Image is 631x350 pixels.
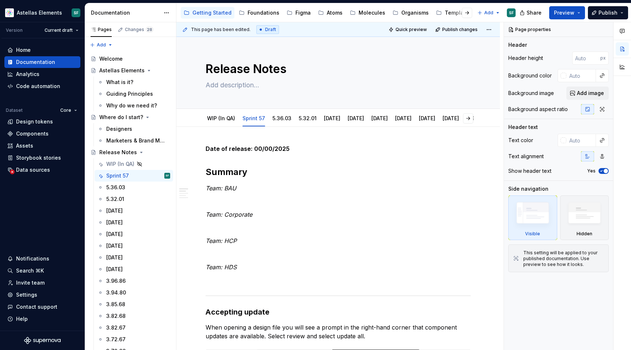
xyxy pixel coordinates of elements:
a: 5.32.01 [95,193,173,205]
a: Sprint 57 [242,115,265,121]
div: Organisms [401,9,429,16]
a: 5.36.03 [272,115,291,121]
button: Add [475,8,502,18]
div: Welcome [99,55,123,62]
div: Release Notes [99,149,137,156]
div: 5.32.01 [106,195,124,203]
span: Add [97,42,106,48]
a: [DATE] [95,217,173,228]
div: 5.32.01 [296,110,320,126]
div: Documentation [16,58,55,66]
button: Help [4,313,80,325]
div: Designers [106,125,132,133]
div: Visible [508,195,557,240]
a: 3.82.68 [95,310,173,322]
div: [DATE] [416,110,438,126]
input: Auto [572,52,600,65]
a: 3.72.67 [95,334,173,345]
span: Add image [577,90,604,97]
div: Documentation [91,9,160,16]
div: 3.96.86 [106,277,126,285]
div: Version [6,27,23,33]
a: Sprint 57SF [95,170,173,182]
a: Atoms [315,7,345,19]
div: Figma [295,9,311,16]
div: Contact support [16,303,57,311]
div: Sprint 57 [106,172,129,179]
a: Astellas Elements [88,65,173,76]
div: Help [16,315,28,323]
div: Why do we need it? [106,102,157,109]
div: Storybook stories [16,154,61,161]
span: Add [484,10,493,16]
a: [DATE] [324,115,340,121]
span: Quick preview [395,27,427,33]
div: SF [165,172,169,179]
span: Current draft [45,27,73,33]
div: What is it? [106,79,133,86]
button: Current draft [41,25,82,35]
img: b2369ad3-f38c-46c1-b2a2-f2452fdbdcd2.png [5,8,14,17]
a: Storybook stories [4,152,80,164]
a: What is it? [95,76,173,88]
span: Share [527,9,542,16]
div: 3.82.68 [106,312,126,320]
span: This page has been edited. [191,27,251,33]
div: Data sources [16,166,50,174]
div: 3.94.80 [106,289,126,296]
div: Components [16,130,49,137]
button: Notifications [4,253,80,265]
div: [DATE] [368,110,391,126]
span: Core [60,107,71,113]
div: 5.36.03 [269,110,294,126]
div: Text alignment [508,153,544,160]
a: Home [4,44,80,56]
div: SF [74,10,79,16]
h3: Accepting update [206,307,471,317]
button: Add [88,40,115,50]
div: Marketers & Brand Managers [106,137,167,144]
div: Settings [16,291,37,298]
div: Foundations [248,9,279,16]
div: Header text [508,123,538,131]
a: Molecules [347,7,388,19]
button: Contact support [4,301,80,313]
div: SF [509,10,514,16]
div: [DATE] [106,231,123,238]
a: Code automation [4,80,80,92]
a: Getting Started [181,7,234,19]
div: Assets [16,142,33,149]
div: [DATE] [345,110,367,126]
div: Molecules [359,9,385,16]
div: Side navigation [508,185,548,193]
button: Quick preview [386,24,430,35]
div: Pages [91,27,112,33]
a: Components [4,128,80,140]
a: Foundations [236,7,282,19]
div: Sprint 57 [240,110,268,126]
div: [DATE] [106,242,123,250]
a: Invite team [4,277,80,289]
div: Dataset [6,107,23,113]
div: 3.96.86 [463,110,489,126]
label: Yes [587,168,596,174]
div: Design tokens [16,118,53,125]
svg: Supernova Logo [24,337,61,344]
div: Header [508,41,527,49]
div: WIP (In QA) [106,160,134,168]
em: Team: Corporate [206,211,252,218]
div: [DATE] [440,110,462,126]
div: Visible [525,231,540,237]
button: Add image [566,87,609,100]
div: [DATE] [106,219,123,226]
a: [DATE] [395,115,412,121]
div: Header height [508,54,543,62]
div: 3.85.68 [106,301,125,308]
div: Atoms [327,9,343,16]
div: Text color [508,137,533,144]
strong: Date of release: 00/00/2025 [206,145,290,152]
a: Welcome [88,53,173,65]
div: Page tree [181,5,474,20]
input: Auto [566,134,596,147]
textarea: Release Notes [204,60,469,78]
